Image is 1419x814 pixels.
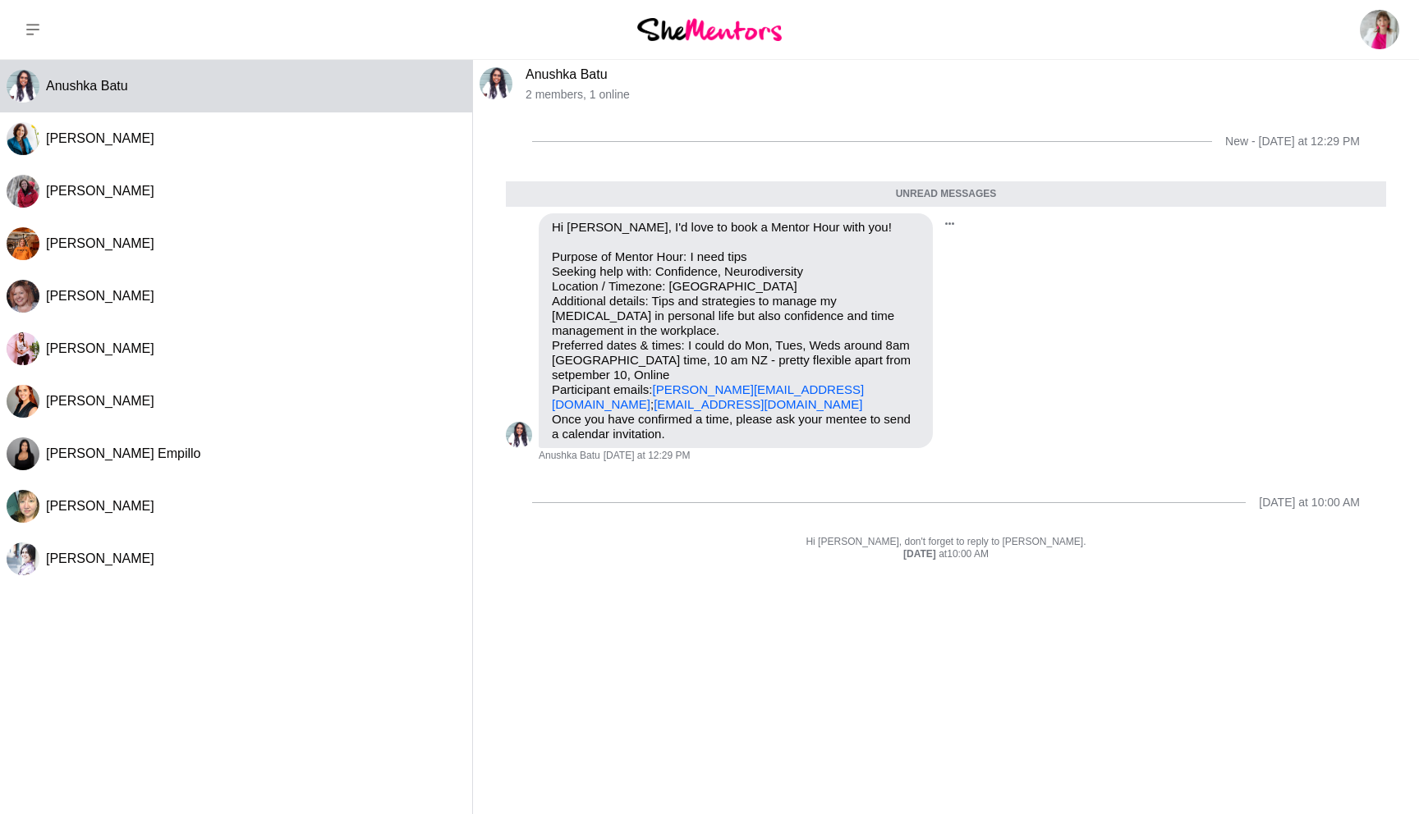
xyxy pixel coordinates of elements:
[506,548,1386,561] div: at 10:00 AM
[7,227,39,260] div: Katie
[654,397,862,411] a: [EMAIL_ADDRESS][DOMAIN_NAME]
[7,280,39,313] img: K
[46,184,154,198] span: [PERSON_NAME]
[480,67,512,100] div: Anushka Batu
[1360,10,1399,49] img: Vanessa Victor
[46,551,154,565] span: [PERSON_NAME]
[939,213,961,235] button: Open Message Actions Menu
[46,499,154,513] span: [PERSON_NAME]
[7,175,39,208] img: C
[46,79,128,93] span: Anushka Batu
[7,542,39,575] img: S
[506,181,1386,208] div: Unread messages
[46,236,154,250] span: [PERSON_NAME]
[7,280,39,313] div: Krystle Northover
[552,382,864,411] a: [PERSON_NAME][EMAIL_ADDRESS][DOMAIN_NAME]
[1259,496,1360,510] div: [DATE] at 10:00 AM
[1225,135,1360,149] div: New - [DATE] at 12:29 PM
[7,542,39,575] div: Sonya Goldenberg
[46,131,154,145] span: [PERSON_NAME]
[46,289,154,303] span: [PERSON_NAME]
[7,437,39,470] img: R
[7,490,39,523] div: Deb Ashton
[7,332,39,365] div: Anna Hearn
[7,122,39,155] div: Vicki Abraham
[506,422,532,448] div: Anushka Batu
[46,446,201,460] span: [PERSON_NAME] Empillo
[552,412,920,441] p: Once you have confirmed a time, please ask your mentee to send a calendar invitation.
[7,227,39,260] img: K
[506,536,1386,549] p: Hi [PERSON_NAME], don't forget to reply to [PERSON_NAME].
[7,385,39,418] img: R
[637,18,782,40] img: She Mentors Logo
[46,394,154,408] span: [PERSON_NAME]
[480,67,512,100] img: A
[526,88,1412,102] p: 2 members , 1 online
[604,450,691,463] time: 2025-09-04T00:29:45.765Z
[7,332,39,365] img: A
[539,450,600,463] span: Anushka Batu
[526,67,608,81] a: Anushka Batu
[7,437,39,470] div: Rhea Empillo
[903,548,939,560] strong: [DATE]
[7,175,39,208] div: Cassie King
[506,422,532,448] img: A
[552,220,920,235] p: Hi [PERSON_NAME], I'd love to book a Mentor Hour with you!
[7,70,39,103] img: A
[7,70,39,103] div: Anushka Batu
[552,249,920,412] p: Purpose of Mentor Hour: I need tips Seeking help with: Confidence, Neurodiversity Location / Time...
[7,490,39,523] img: D
[7,122,39,155] img: V
[7,385,39,418] div: Regina Grogan
[46,341,154,355] span: [PERSON_NAME]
